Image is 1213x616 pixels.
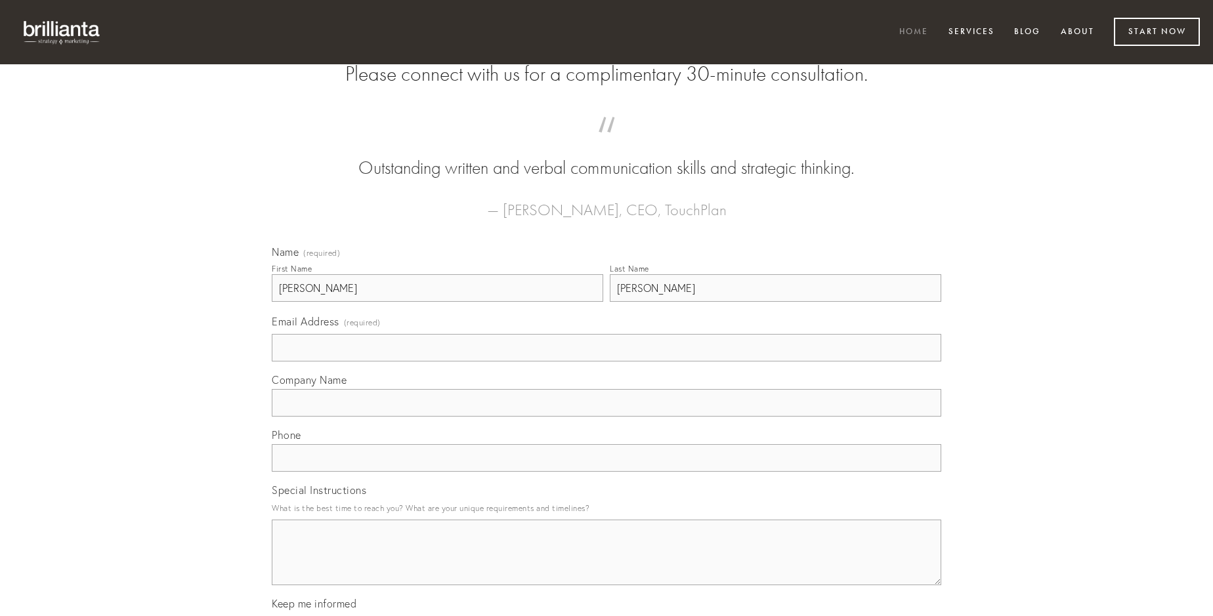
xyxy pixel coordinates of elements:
[940,22,1003,43] a: Services
[272,62,941,87] h2: Please connect with us for a complimentary 30-minute consultation.
[293,130,920,181] blockquote: Outstanding written and verbal communication skills and strategic thinking.
[1006,22,1049,43] a: Blog
[303,249,340,257] span: (required)
[272,597,356,610] span: Keep me informed
[1052,22,1103,43] a: About
[13,13,112,51] img: brillianta - research, strategy, marketing
[272,245,299,258] span: Name
[1114,18,1200,46] a: Start Now
[610,264,649,274] div: Last Name
[293,130,920,155] span: “
[272,483,366,497] span: Special Instructions
[891,22,937,43] a: Home
[272,428,301,441] span: Phone
[272,373,347,386] span: Company Name
[293,181,920,223] figcaption: — [PERSON_NAME], CEO, TouchPlan
[272,499,941,517] p: What is the best time to reach you? What are your unique requirements and timelines?
[344,314,381,331] span: (required)
[272,264,312,274] div: First Name
[272,315,339,328] span: Email Address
